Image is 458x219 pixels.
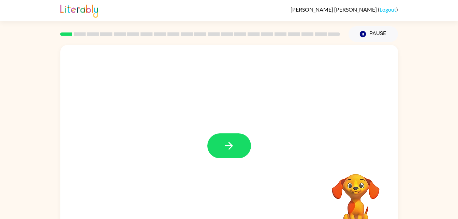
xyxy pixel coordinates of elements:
[291,6,378,13] span: [PERSON_NAME] [PERSON_NAME]
[60,3,98,18] img: Literably
[380,6,396,13] a: Logout
[291,6,398,13] div: ( )
[349,26,398,42] button: Pause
